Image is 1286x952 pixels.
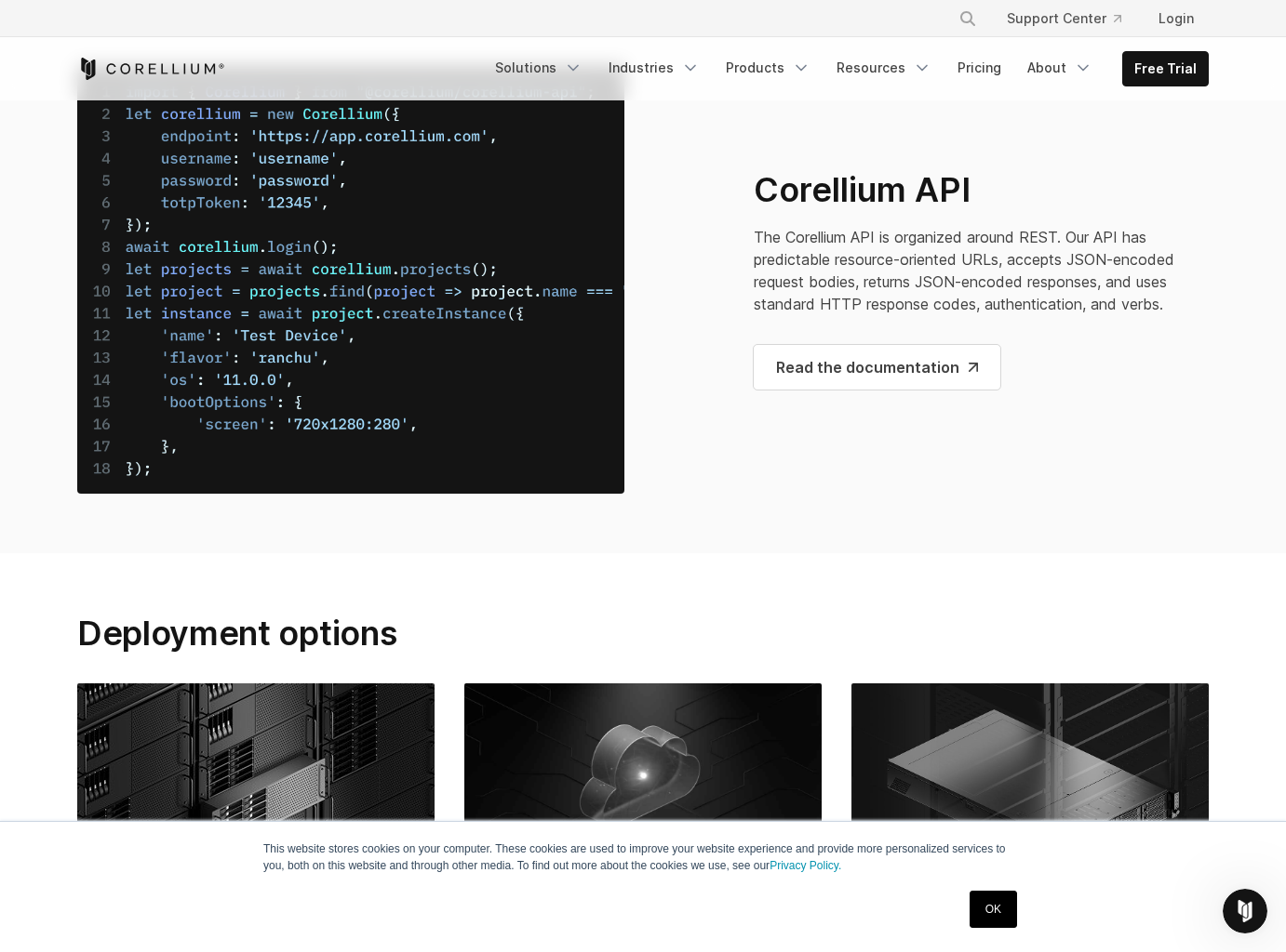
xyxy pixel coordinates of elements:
a: Login [1144,2,1209,35]
img: Onsite Appliances for Corellium server and desktop appliances [77,683,435,906]
a: Support Center [992,2,1136,35]
a: Industries [597,51,711,85]
p: This website stores cookies on your computer. These cookies are used to improve your website expe... [263,840,1023,874]
a: Solutions [484,51,594,85]
h2: Corellium API [754,169,1209,211]
a: Pricing [946,51,1012,85]
a: Resources [825,51,943,85]
a: OK [970,891,1017,928]
img: Corellium API [77,65,624,494]
h2: Deployment options [77,613,624,654]
p: The Corellium API is organized around REST. Our API has predictable resource-oriented URLs, accep... [754,226,1209,315]
a: Read the documentation [754,345,1000,390]
img: Dedicated servers for the AWS cloud [851,683,1209,906]
div: Navigation Menu [484,51,1209,86]
span: Read the documentation [776,356,978,378]
a: About [1016,51,1104,85]
a: Free Trial [1123,52,1208,86]
div: Navigation Menu [936,2,1209,35]
a: Corellium Home [77,58,225,80]
a: Products [715,51,822,85]
button: Search [951,2,985,35]
a: Privacy Policy. [770,859,841,872]
img: Corellium platform cloud service [464,683,822,906]
iframe: Intercom live chat [1223,889,1267,933]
